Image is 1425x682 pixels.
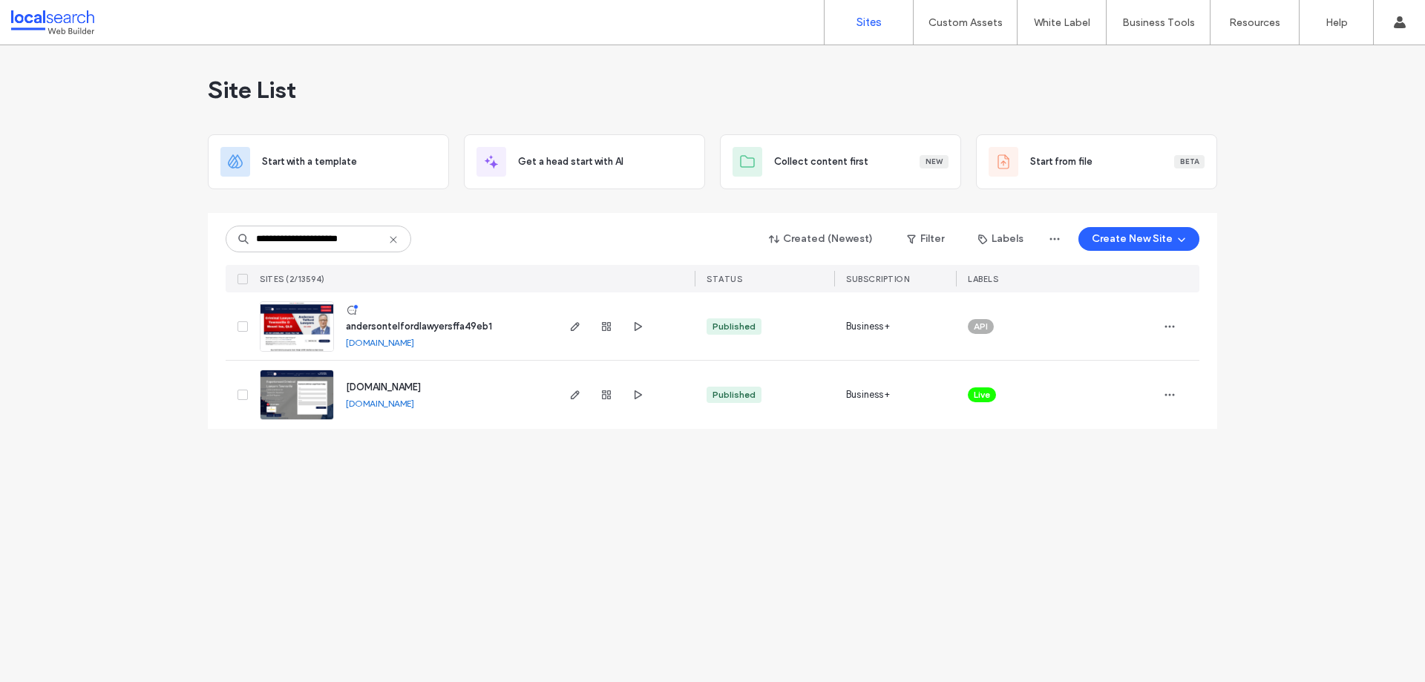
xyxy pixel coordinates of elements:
div: Published [712,320,756,333]
span: Business+ [846,319,890,334]
div: Start with a template [208,134,449,189]
span: Business+ [846,387,890,402]
span: Site List [208,75,296,105]
span: Start with a template [262,154,357,169]
label: Resources [1229,16,1280,29]
span: SITES (2/13594) [260,274,325,284]
div: Beta [1174,155,1205,168]
span: Live [974,388,990,401]
label: Custom Assets [928,16,1003,29]
a: [DOMAIN_NAME] [346,398,414,409]
span: Collect content first [774,154,868,169]
button: Filter [892,227,959,251]
a: [DOMAIN_NAME] [346,381,421,393]
label: Sites [856,16,882,29]
span: API [974,320,988,333]
div: New [920,155,949,168]
span: SUBSCRIPTION [846,274,909,284]
span: Start from file [1030,154,1092,169]
a: andersontelfordlawyersffa49eb1 [346,321,492,332]
a: [DOMAIN_NAME] [346,337,414,348]
label: White Label [1034,16,1090,29]
div: Start from fileBeta [976,134,1217,189]
div: Get a head start with AI [464,134,705,189]
button: Create New Site [1078,227,1199,251]
span: Get a head start with AI [518,154,623,169]
label: Help [1326,16,1348,29]
button: Labels [965,227,1037,251]
div: Published [712,388,756,401]
label: Business Tools [1122,16,1195,29]
span: STATUS [707,274,742,284]
button: Created (Newest) [756,227,886,251]
div: Collect content firstNew [720,134,961,189]
span: LABELS [968,274,998,284]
